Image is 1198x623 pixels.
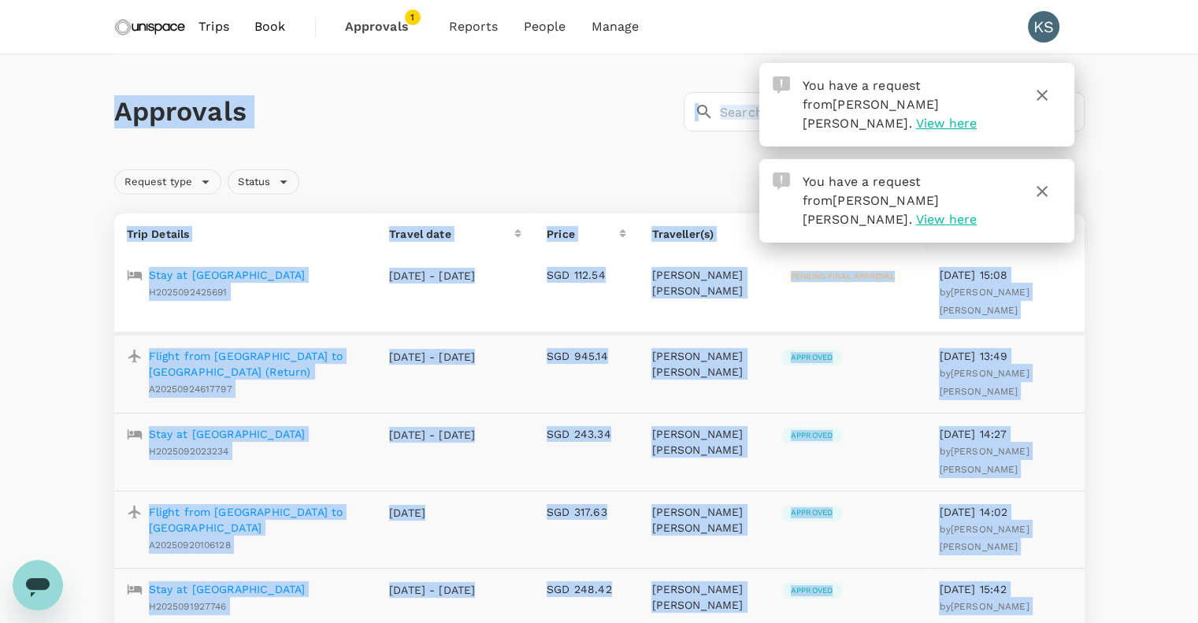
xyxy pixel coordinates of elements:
[149,267,306,283] a: Stay at [GEOGRAPHIC_DATA]
[114,169,222,195] div: Request type
[803,97,940,131] span: [PERSON_NAME] [PERSON_NAME]
[781,430,842,441] span: Approved
[939,524,1029,553] span: [PERSON_NAME] [PERSON_NAME]
[803,174,940,227] span: You have a request from .
[916,212,977,227] span: View here
[939,446,1029,475] span: by
[939,287,1029,316] span: by
[651,348,755,380] p: [PERSON_NAME] [PERSON_NAME]
[149,348,365,380] a: Flight from [GEOGRAPHIC_DATA] to [GEOGRAPHIC_DATA] (Return)
[939,524,1029,553] span: by
[198,17,229,36] span: Trips
[345,17,424,36] span: Approvals
[389,505,476,521] p: [DATE]
[939,581,1071,597] p: [DATE] 15:42
[547,226,619,242] div: Price
[951,601,1029,612] span: [PERSON_NAME]
[13,560,63,610] iframe: Button to launch messaging window
[939,267,1071,283] p: [DATE] 15:08
[651,504,755,536] p: [PERSON_NAME] [PERSON_NAME]
[228,175,280,190] span: Status
[939,504,1071,520] p: [DATE] 14:02
[781,352,842,363] span: Approved
[939,368,1029,397] span: by
[773,172,790,190] img: Approval Request
[524,17,566,36] span: People
[127,226,365,242] p: Trip Details
[939,601,1029,612] span: by
[803,193,940,227] span: [PERSON_NAME] [PERSON_NAME]
[405,9,421,25] span: 1
[389,226,514,242] div: Travel date
[803,78,940,131] span: You have a request from .
[651,226,755,242] p: Traveller(s)
[547,426,626,442] p: SGD 243.34
[149,581,306,597] a: Stay at [GEOGRAPHIC_DATA]
[651,581,755,613] p: [PERSON_NAME] [PERSON_NAME]
[720,92,1085,132] input: Search by travellers, trips, or destination
[389,268,476,284] p: [DATE] - [DATE]
[114,9,187,44] img: Unispace
[449,17,499,36] span: Reports
[149,426,306,442] a: Stay at [GEOGRAPHIC_DATA]
[773,76,790,94] img: Approval Request
[547,348,626,364] p: SGD 945.14
[939,446,1029,475] span: [PERSON_NAME] [PERSON_NAME]
[1028,11,1059,43] div: KS
[591,17,639,36] span: Manage
[939,426,1071,442] p: [DATE] 14:27
[389,427,476,443] p: [DATE] - [DATE]
[939,287,1029,316] span: [PERSON_NAME] [PERSON_NAME]
[149,601,227,612] span: H2025091927746
[939,368,1029,397] span: [PERSON_NAME] [PERSON_NAME]
[916,116,977,131] span: View here
[115,175,202,190] span: Request type
[781,585,842,596] span: Approved
[149,287,228,298] span: H2025092425691
[114,95,677,128] h1: Approvals
[389,349,476,365] p: [DATE] - [DATE]
[149,540,231,551] span: A20250920106128
[781,507,842,518] span: Approved
[939,348,1071,364] p: [DATE] 13:49
[389,582,476,598] p: [DATE] - [DATE]
[254,17,286,36] span: Book
[547,267,626,283] p: SGD 112.54
[547,581,626,597] p: SGD 248.42
[149,504,365,536] a: Flight from [GEOGRAPHIC_DATA] to [GEOGRAPHIC_DATA]
[149,384,232,395] span: A20250924617797
[651,426,755,458] p: [PERSON_NAME] [PERSON_NAME]
[781,271,904,282] span: Pending final approval
[228,169,299,195] div: Status
[651,267,755,299] p: [PERSON_NAME] [PERSON_NAME]
[547,504,626,520] p: SGD 317.63
[149,446,229,457] span: H2025092023234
